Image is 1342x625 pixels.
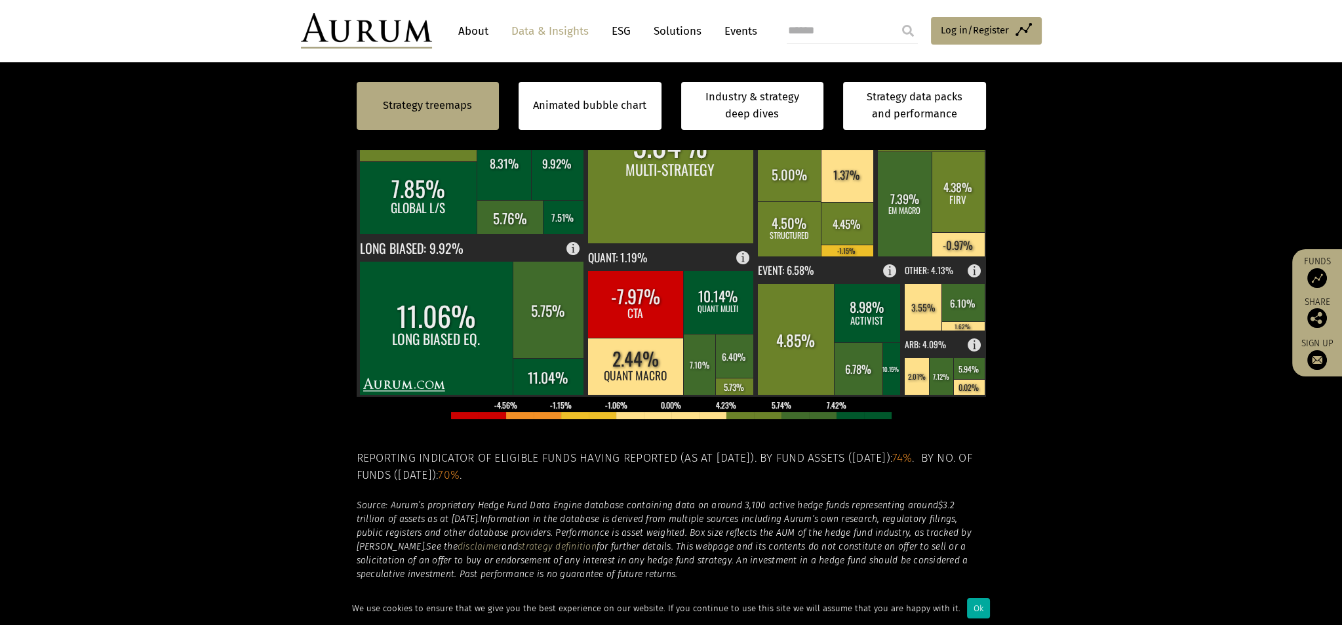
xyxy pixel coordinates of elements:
a: Industry & strategy deep dives [681,82,824,130]
a: Solutions [647,19,708,43]
div: Share [1299,298,1335,328]
a: About [452,19,495,43]
em: Source: Aurum’s proprietary Hedge Fund Data Engine database containing data on around 3,100 activ... [357,500,939,511]
em: Information in the database is derived from multiple sources including Aurum’s own research, regu... [357,514,972,552]
div: Ok [967,598,990,618]
a: Log in/Register [931,17,1042,45]
em: . [477,514,479,525]
a: ESG [605,19,637,43]
a: Data & Insights [505,19,595,43]
span: Log in/Register [941,22,1009,38]
img: Aurum [301,13,432,49]
a: Funds [1299,256,1335,288]
a: Animated bubble chart [533,97,646,114]
img: Sign up to our newsletter [1307,350,1327,370]
a: Sign up [1299,338,1335,370]
a: Events [718,19,757,43]
span: 70% [438,468,460,482]
img: Access Funds [1307,268,1327,288]
h5: Reporting indicator of eligible funds having reported (as at [DATE]). By fund assets ([DATE]): . ... [357,450,986,485]
img: Share this post [1307,308,1327,328]
span: 74% [892,451,912,465]
a: strategy definition [518,541,597,552]
em: for further details. This webpage and its contents do not constitute an offer to sell or a solici... [357,541,968,580]
a: Strategy data packs and performance [843,82,986,130]
em: $3.2 trillion of assets as at [DATE] [357,500,955,525]
input: Submit [895,18,921,44]
em: and [502,541,518,552]
a: disclaimer [458,541,502,552]
a: Strategy treemaps [383,97,472,114]
em: See the [426,541,458,552]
